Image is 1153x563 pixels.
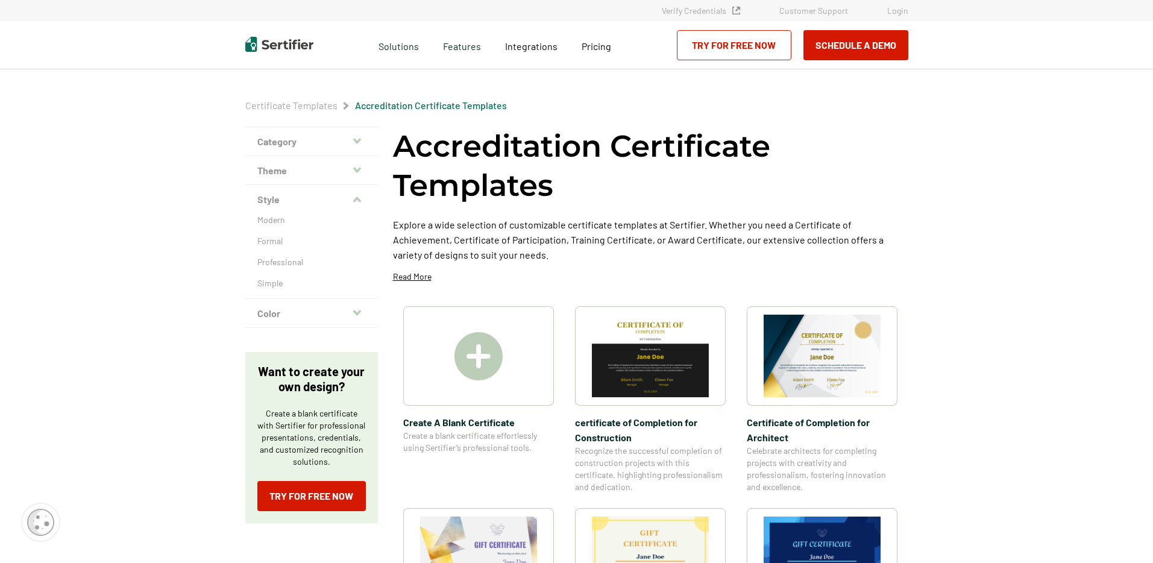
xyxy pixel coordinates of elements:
span: Solutions [379,37,419,52]
p: Create a blank certificate with Sertifier for professional presentations, credentials, and custom... [257,407,366,468]
a: Try for Free Now [257,481,366,511]
button: Schedule a Demo [803,30,908,60]
button: Color [245,299,378,328]
a: Certificate Templates [245,99,338,111]
span: Certificate of Completion​ for Architect [747,415,897,445]
a: certificate of Completion for Constructioncertificate of Completion for ConstructionRecognize the... [575,306,726,493]
a: Formal [257,235,366,247]
p: Read More [393,271,432,283]
h1: Accreditation Certificate Templates [393,127,908,205]
img: certificate of Completion for Construction [592,315,709,397]
span: Pricing [582,40,611,52]
img: Create A Blank Certificate [454,332,503,380]
img: Verified [732,7,740,14]
iframe: Chat Widget [1093,505,1153,563]
button: Style [245,185,378,214]
img: Sertifier | Digital Credentialing Platform [245,37,313,52]
div: Breadcrumb [245,99,507,112]
button: Category [245,127,378,156]
a: Modern [257,214,366,226]
div: Style [245,214,378,299]
a: Try for Free Now [677,30,791,60]
a: Login [887,5,908,16]
a: Customer Support [779,5,848,16]
span: certificate of Completion for Construction [575,415,726,445]
span: Create A Blank Certificate [403,415,554,430]
span: Integrations [505,40,558,52]
a: Certificate of Completion​ for ArchitectCertificate of Completion​ for ArchitectCelebrate archite... [747,306,897,493]
button: Theme [245,156,378,185]
span: Recognize the successful completion of construction projects with this certificate, highlighting ... [575,445,726,493]
p: Explore a wide selection of customizable certificate templates at Sertifier. Whether you need a C... [393,217,908,262]
span: Features [443,37,481,52]
a: Accreditation Certificate Templates [355,99,507,111]
a: Professional [257,256,366,268]
a: Simple [257,277,366,289]
a: Integrations [505,37,558,52]
span: Create a blank certificate effortlessly using Sertifier’s professional tools. [403,430,554,454]
a: Verify Credentials [662,5,740,16]
p: Want to create your own design? [257,364,366,394]
img: Certificate of Completion​ for Architect [764,315,881,397]
img: Cookie Popup Icon [27,509,54,536]
a: Pricing [582,37,611,52]
span: Celebrate architects for completing projects with creativity and professionalism, fostering innov... [747,445,897,493]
